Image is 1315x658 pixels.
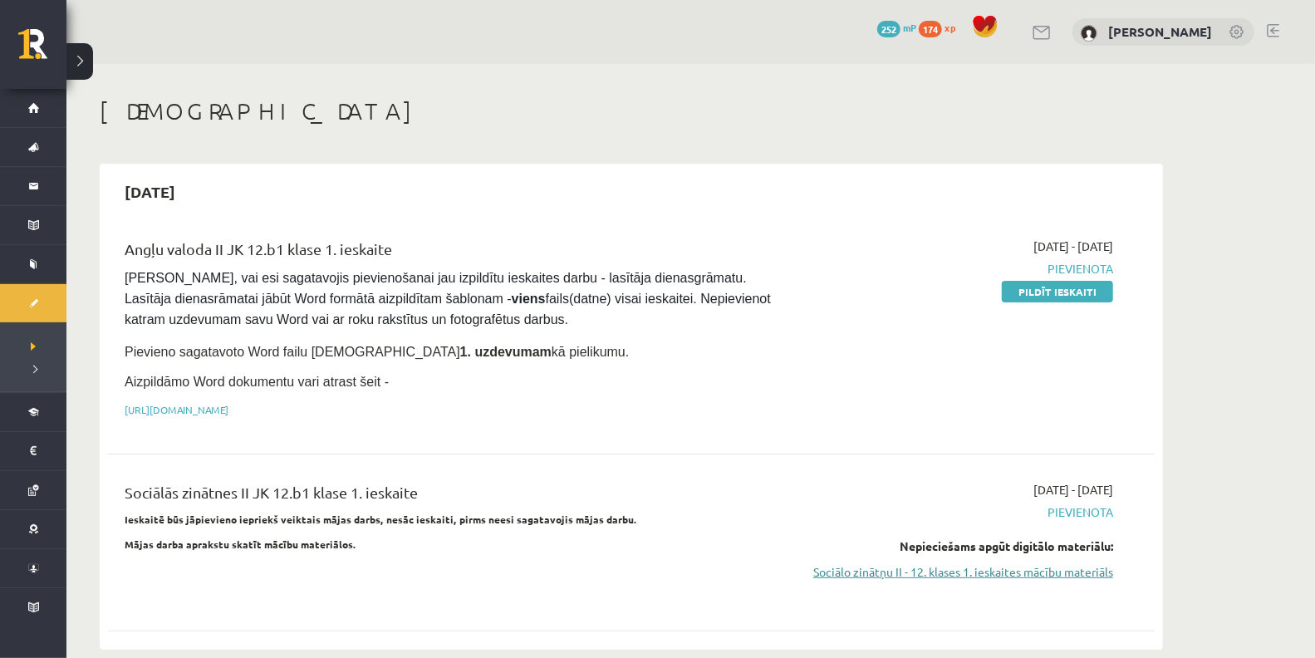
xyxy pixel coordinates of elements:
[125,271,774,327] span: [PERSON_NAME], vai esi sagatavojis pievienošanai jau izpildītu ieskaites darbu - lasītāja dienasg...
[125,375,389,389] span: Aizpildāmo Word dokumentu vari atrast šeit -
[18,29,66,71] a: Rīgas 1. Tālmācības vidusskola
[800,503,1113,521] span: Pievienota
[1033,481,1113,498] span: [DATE] - [DATE]
[903,21,916,34] span: mP
[919,21,942,37] span: 174
[1081,25,1097,42] img: Haralds Baltalksnis
[125,481,775,512] div: Sociālās zinātnes II JK 12.b1 klase 1. ieskaite
[100,97,1163,125] h1: [DEMOGRAPHIC_DATA]
[800,538,1113,555] div: Nepieciešams apgūt digitālo materiālu:
[108,172,192,211] h2: [DATE]
[1002,281,1113,302] a: Pildīt ieskaiti
[125,345,629,359] span: Pievieno sagatavoto Word failu [DEMOGRAPHIC_DATA] kā pielikumu.
[125,238,775,268] div: Angļu valoda II JK 12.b1 klase 1. ieskaite
[460,345,552,359] strong: 1. uzdevumam
[125,403,228,416] a: [URL][DOMAIN_NAME]
[125,513,637,526] strong: Ieskaitē būs jāpievieno iepriekš veiktais mājas darbs, nesāc ieskaiti, pirms neesi sagatavojis mā...
[919,21,964,34] a: 174 xp
[1033,238,1113,255] span: [DATE] - [DATE]
[945,21,955,34] span: xp
[800,260,1113,277] span: Pievienota
[877,21,916,34] a: 252 mP
[800,563,1113,581] a: Sociālo zinātņu II - 12. klases 1. ieskaites mācību materiāls
[125,538,356,551] strong: Mājas darba aprakstu skatīt mācību materiālos.
[877,21,900,37] span: 252
[512,292,546,306] strong: viens
[1108,23,1212,40] a: [PERSON_NAME]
